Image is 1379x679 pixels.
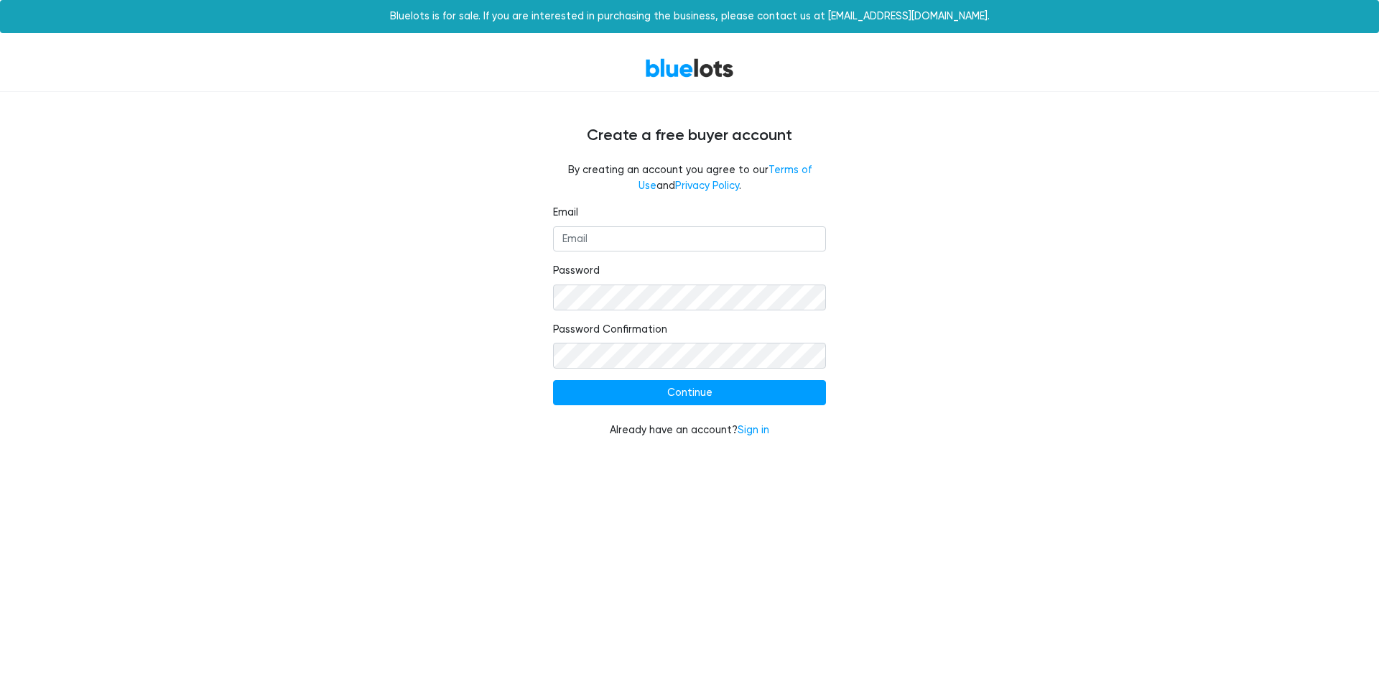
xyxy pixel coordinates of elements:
a: Privacy Policy [675,180,739,192]
div: Already have an account? [553,422,826,438]
input: Continue [553,380,826,406]
fieldset: By creating an account you agree to our and . [553,162,826,193]
label: Email [553,205,578,221]
label: Password [553,263,600,279]
a: Sign in [738,424,769,436]
a: BlueLots [645,57,734,78]
h4: Create a free buyer account [259,126,1120,145]
label: Password Confirmation [553,322,667,338]
a: Terms of Use [639,164,812,192]
input: Email [553,226,826,252]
